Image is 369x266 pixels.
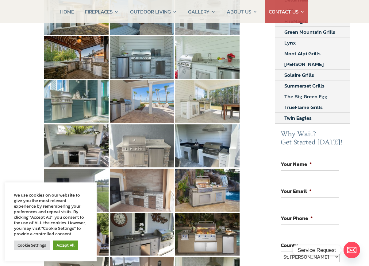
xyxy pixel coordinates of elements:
[175,169,240,212] img: 17
[175,36,240,79] img: 8
[275,59,333,69] a: [PERSON_NAME]
[175,124,240,167] img: 14
[275,102,332,112] a: TrueFlame Grills
[110,36,174,79] img: 7
[44,36,109,79] img: 6
[281,215,313,221] label: Your Phone
[275,70,323,80] a: Solaire Grills
[275,113,321,123] a: Twin Eagles
[110,124,174,167] img: 13
[281,188,312,194] label: Your Email
[14,192,87,237] div: We use cookies on our website to give you the most relevant experience by remembering your prefer...
[281,161,312,167] label: Your Name
[281,242,298,248] label: County
[275,80,334,91] a: Summerset Grills
[275,27,344,37] a: Green Mountain Grills
[110,213,174,256] img: 19
[275,48,330,59] a: Mont Alpi Grills
[175,80,240,123] img: 11
[14,241,50,250] a: Cookie Settings
[275,37,305,48] a: Lynx
[44,80,109,123] img: 9
[275,91,337,102] a: The Big Green Egg
[344,242,360,258] a: Email
[281,130,344,150] h2: Why Wait? Get Started [DATE]!
[110,80,174,123] img: 10
[53,241,78,250] a: Accept All
[175,213,240,256] img: 20
[110,169,174,212] img: 16
[44,124,109,167] img: 12
[44,169,109,212] img: 15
